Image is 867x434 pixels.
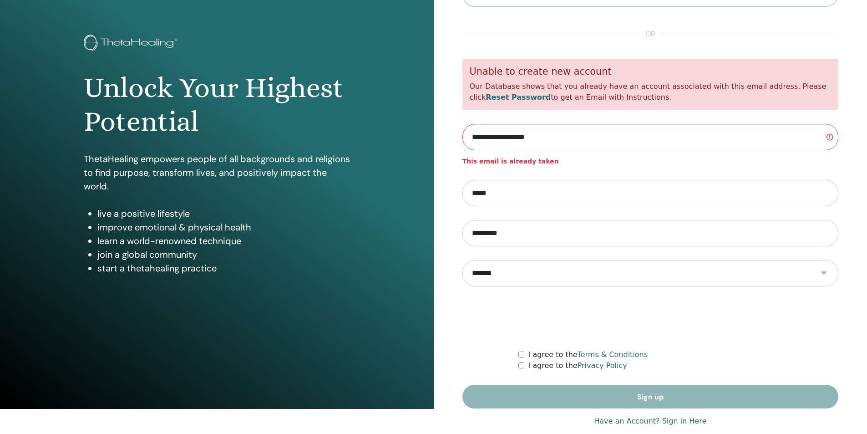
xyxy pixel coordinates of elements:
strong: This email is already taken [462,158,559,165]
a: Privacy Policy [578,361,627,370]
a: Reset Password [486,93,551,102]
li: improve emotional & physical health [97,220,350,234]
div: Our Database shows that you already have an account associated with this email address. Please cl... [462,59,839,110]
h1: Unlock Your Highest Potential [84,71,350,139]
label: I agree to the [528,360,627,371]
p: ThetaHealing empowers people of all backgrounds and religions to find purpose, transform lives, a... [84,152,350,193]
li: start a thetahealing practice [97,261,350,275]
h5: Unable to create new account [470,66,832,77]
li: learn a world-renowned technique [97,234,350,248]
a: Terms & Conditions [578,350,648,359]
span: or [641,29,660,40]
li: live a positive lifestyle [97,207,350,220]
li: join a global community [97,248,350,261]
a: Have an Account? Sign in Here [594,416,706,427]
iframe: reCAPTCHA [581,300,720,336]
label: I agree to the [528,349,648,360]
